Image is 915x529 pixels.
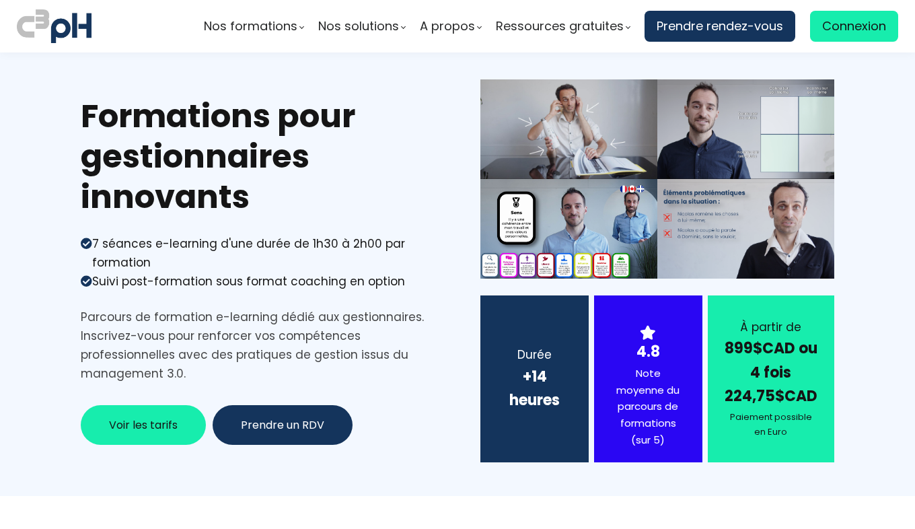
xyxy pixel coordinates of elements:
strong: 4.8 [636,341,660,362]
div: À partir de [725,318,817,337]
strong: 899$CAD ou 4 fois 224,75$CAD [725,338,817,406]
span: Ressources gratuites [496,16,624,36]
a: Connexion [810,11,898,42]
h1: Formations pour gestionnaires innovants [81,96,435,217]
span: Nos solutions [318,16,399,36]
div: Durée [497,345,571,364]
button: Prendre un RDV [213,405,353,445]
div: Paiement possible en Euro [725,410,817,439]
div: Parcours de formation e-learning dédié aux gestionnaires. Inscrivez-vous pour renforcer vos compé... [81,308,435,383]
div: 7 séances e-learning d'une durée de 1h30 à 2h00 par formation [92,234,435,272]
div: Note moyenne du parcours de formations (sur 5) [611,365,685,449]
span: Voir les tarifs [109,417,178,433]
span: A propos [420,16,475,36]
span: Prendre rendez-vous [657,16,783,36]
img: logo C3PH [17,7,91,46]
span: Connexion [822,16,886,36]
div: Suivi post-formation sous format coaching en option [92,272,405,291]
a: Prendre rendez-vous [645,11,795,42]
b: +14 heures [509,366,560,411]
button: Voir les tarifs [81,405,206,445]
span: Prendre un RDV [241,417,324,433]
span: Nos formations [204,16,297,36]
